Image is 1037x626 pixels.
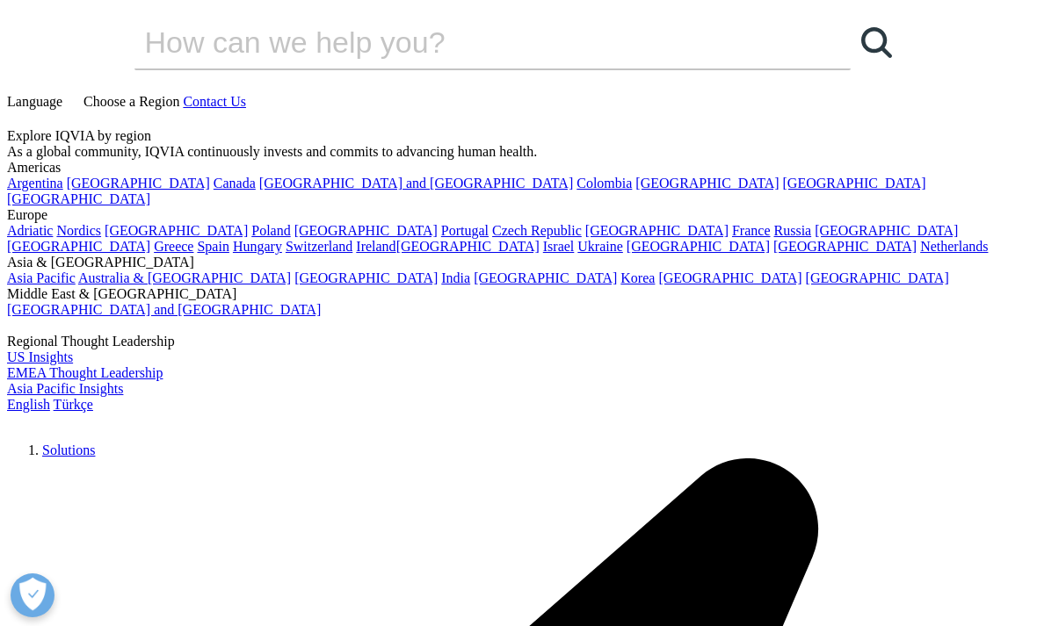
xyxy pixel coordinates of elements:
[441,270,470,285] a: India
[441,223,489,238] a: Portugal
[286,239,352,254] a: Switzerland
[7,286,1030,302] div: Middle East & [GEOGRAPHIC_DATA]
[585,223,729,238] a: [GEOGRAPHIC_DATA]
[7,94,62,109] span: Language
[7,239,150,254] a: [GEOGRAPHIC_DATA]
[7,270,76,285] a: Asia Pacific
[627,239,770,254] a: [GEOGRAPHIC_DATA]
[183,94,246,109] a: Contact Us
[620,270,655,285] a: Korea
[783,176,926,191] a: [GEOGRAPHIC_DATA]
[214,176,256,191] a: Canada
[635,176,779,191] a: [GEOGRAPHIC_DATA]
[492,223,582,238] a: Czech Republic
[7,302,321,317] a: [GEOGRAPHIC_DATA] and [GEOGRAPHIC_DATA]
[105,223,248,238] a: [GEOGRAPHIC_DATA]
[154,239,193,254] a: Greece
[7,144,1030,160] div: As a global community, IQVIA continuously invests and commits to advancing human health.
[851,16,903,68] a: Ara
[78,270,291,285] a: Australia & [GEOGRAPHIC_DATA]
[7,397,50,412] a: English
[577,239,623,254] a: Ukraine
[732,223,771,238] a: France
[134,16,801,68] input: Ara
[233,239,282,254] a: Hungary
[577,176,632,191] a: Colombia
[83,94,179,109] span: Choose a Region
[815,223,958,238] a: [GEOGRAPHIC_DATA]
[67,176,210,191] a: [GEOGRAPHIC_DATA]
[861,27,892,58] svg: Search
[774,223,812,238] a: Russia
[7,207,1030,223] div: Europe
[259,176,573,191] a: [GEOGRAPHIC_DATA] and [GEOGRAPHIC_DATA]
[920,239,988,254] a: Netherlands
[7,349,73,364] a: US Insights
[658,270,801,285] a: [GEOGRAPHIC_DATA]
[356,239,395,254] a: Ireland
[7,160,1030,176] div: Americas
[294,270,438,285] a: [GEOGRAPHIC_DATA]
[7,223,53,238] a: Adriatic
[7,255,1030,270] div: Asia & [GEOGRAPHIC_DATA]
[56,223,101,238] a: Nordics
[54,397,93,412] a: Türkçe
[11,573,54,617] button: Açık Tercihler
[7,176,63,191] a: Argentina
[294,223,438,238] a: [GEOGRAPHIC_DATA]
[42,443,95,457] a: Solutions
[396,239,540,254] a: ​[GEOGRAPHIC_DATA]
[806,270,949,285] a: [GEOGRAPHIC_DATA]
[543,239,575,254] a: Israel
[7,191,150,206] a: [GEOGRAPHIC_DATA]
[474,270,617,285] a: [GEOGRAPHIC_DATA]
[773,239,917,254] a: [GEOGRAPHIC_DATA]
[7,334,1030,349] div: Regional Thought Leadership
[7,365,163,380] a: EMEA Thought Leadership
[197,239,228,254] a: Spain
[7,381,123,396] a: Asia Pacific Insights
[251,223,290,238] a: Poland
[7,128,1030,144] div: Explore IQVIA by region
